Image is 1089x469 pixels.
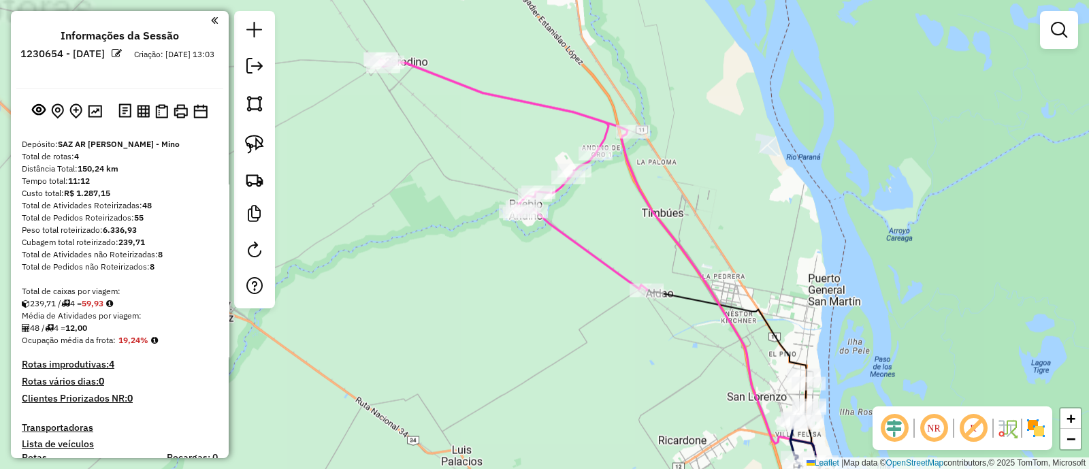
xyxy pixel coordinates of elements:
[22,438,218,450] h4: Lista de veículos
[22,359,218,370] h4: Rotas improdutivas:
[151,336,158,344] em: Média calculada utilizando a maior ocupação (%Peso ou %Cubagem) de cada rota da sessão. Rotas cro...
[1067,430,1075,447] span: −
[22,393,218,404] h4: Clientes Priorizados NR:
[22,212,218,224] div: Total de Pedidos Roteirizados:
[245,94,264,113] img: Selecionar atividades - polígono
[841,458,843,468] span: |
[22,199,218,212] div: Total de Atividades Roteirizadas:
[150,261,155,272] strong: 8
[134,212,144,223] strong: 55
[241,16,268,47] a: Nova sessão e pesquisa
[22,236,218,248] div: Cubagem total roteirizado:
[22,187,218,199] div: Custo total:
[917,412,950,444] span: Ocultar NR
[22,163,218,175] div: Distância Total:
[67,101,85,122] button: Adicionar Atividades
[167,452,218,464] h4: Recargas: 0
[22,324,30,332] i: Total de Atividades
[106,300,113,308] i: Meta Caixas/viagem: 187,47 Diferença: -127,54
[22,150,218,163] div: Total de rotas:
[74,151,79,161] strong: 4
[211,12,218,28] a: Clique aqui para minimizar o painel
[22,310,218,322] div: Média de Atividades por viagem:
[1060,429,1081,449] a: Zoom out
[65,323,87,333] strong: 12,00
[152,101,171,121] button: Visualizar Romaneio
[240,165,270,195] a: Criar rota
[61,29,179,42] h4: Informações da Sessão
[245,170,264,189] img: Criar rota
[1045,16,1073,44] a: Exibir filtros
[787,369,821,383] div: Atividade não roteirizada - Alvarez Lautaro Nahuel
[22,285,218,297] div: Total de caixas por viagem:
[807,458,839,468] a: Leaflet
[158,249,163,259] strong: 8
[191,101,210,121] button: Disponibilidade de veículos
[85,101,105,120] button: Otimizar todas as rotas
[64,188,110,198] strong: R$ 1.287,15
[103,225,137,235] strong: 6.336,93
[803,457,1089,469] div: Map data © contributors,© 2025 TomTom, Microsoft
[58,139,180,149] strong: SAZ AR [PERSON_NAME] - Mino
[22,297,218,310] div: 239,71 / 4 =
[29,100,48,122] button: Exibir sessão original
[957,412,990,444] span: Exibir rótulo
[48,101,67,122] button: Centralizar mapa no depósito ou ponto de apoio
[45,324,54,332] i: Total de rotas
[134,101,152,120] button: Visualizar relatório de Roteirização
[1060,408,1081,429] a: Zoom in
[241,236,268,267] a: Reroteirizar Sessão
[792,399,826,413] div: Atividade não roteirizada - ALBORNOZ JULIA
[886,458,944,468] a: OpenStreetMap
[129,48,220,61] div: Criação: [DATE] 13:03
[109,358,114,370] strong: 4
[22,335,116,345] span: Ocupação média da frota:
[127,392,133,404] strong: 0
[142,200,152,210] strong: 48
[245,135,264,154] img: Selecionar atividades - laço
[792,402,826,415] div: Atividade não roteirizada - GONZALEZ PESCAROLO SILVIA
[22,175,218,187] div: Tempo total:
[22,248,218,261] div: Total de Atividades não Roteirizadas:
[996,417,1018,439] img: Fluxo de ruas
[116,101,134,122] button: Logs desbloquear sessão
[790,415,824,429] div: Atividade não roteirizada - BONGIOVANI ALEJANDRA FABIANA
[878,412,911,444] span: Ocultar deslocamento
[792,377,826,391] div: Atividade não roteirizada - OLOBARDI MARIA ESTER
[22,376,218,387] h4: Rotas vários dias:
[118,335,148,345] strong: 19,24%
[61,300,70,308] i: Total de rotas
[241,200,268,231] a: Criar modelo
[171,101,191,121] button: Imprimir Rotas
[22,300,30,308] i: Cubagem total roteirizado
[78,163,118,174] strong: 150,24 km
[112,48,122,59] em: Alterar nome da sessão
[241,52,268,83] a: Exportar sessão
[616,125,650,139] div: Atividade não roteirizada - ALES CLAUDIA MARIA
[68,176,90,186] strong: 11:12
[22,261,218,273] div: Total de Pedidos não Roteirizados:
[22,322,218,334] div: 48 / 4 =
[82,298,103,308] strong: 59,93
[22,452,47,464] a: Rotas
[22,138,218,150] div: Depósito:
[118,237,145,247] strong: 239,71
[1025,417,1047,439] img: Exibir/Ocultar setores
[99,375,104,387] strong: 0
[22,224,218,236] div: Peso total roteirizado:
[20,48,105,60] h6: 1230654 - [DATE]
[22,422,218,434] h4: Transportadoras
[1067,410,1075,427] span: +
